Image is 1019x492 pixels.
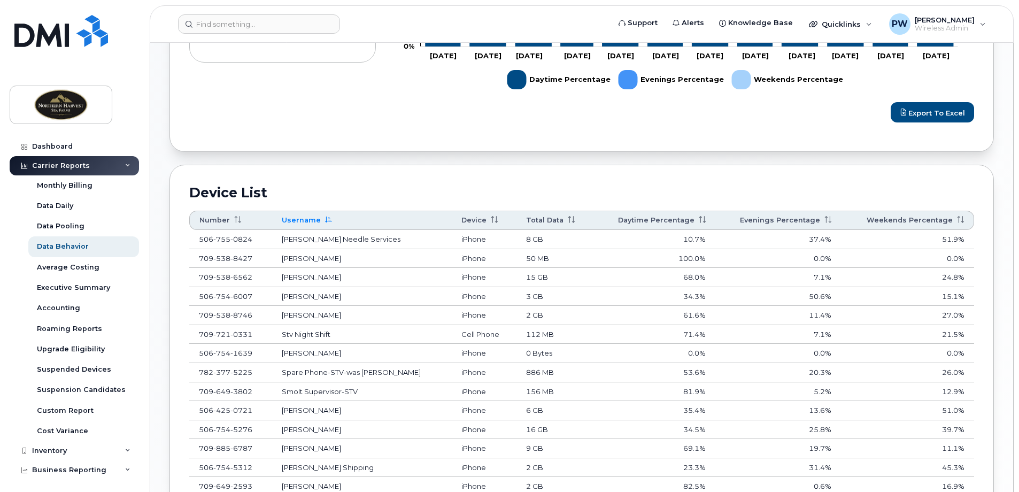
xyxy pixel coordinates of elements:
td: iPhone [452,230,517,249]
tspan: [DATE] [789,51,815,60]
div: Pamela Willcott [882,13,993,35]
g: Daytime Percentage [507,66,611,94]
span: 506 [199,292,252,301]
span: [PERSON_NAME] [915,16,975,24]
g: Evenings Percentage [619,66,724,94]
span: 8746 [230,311,252,319]
td: iPhone [452,382,517,402]
td: 2 GB [516,458,593,478]
span: 506 [199,235,252,243]
td: 7.1% [715,268,841,287]
td: 16 GB [516,420,593,440]
span: 754 [213,292,230,301]
a: Alerts [665,12,712,34]
span: 538 [213,311,230,319]
td: iPhone [452,344,517,363]
td: [PERSON_NAME] [272,420,452,440]
td: 51.0% [841,401,974,420]
td: 50.6% [715,287,841,306]
td: 68.0% [594,268,715,287]
tspan: [DATE] [697,51,723,60]
span: 754 [213,425,230,434]
span: 709 [199,387,252,396]
span: 377 [213,368,230,376]
td: iPhone [452,420,517,440]
td: 61.6% [594,306,715,325]
td: 50 MB [516,249,593,268]
span: Export to Excel [908,108,965,117]
span: 3802 [230,387,252,396]
td: 11.1% [841,439,974,458]
th: Username [272,211,452,230]
span: Knowledge Base [728,18,793,28]
th: Weekends Percentage [841,211,974,230]
td: Smolt Supervisor-STV [272,382,452,402]
td: [PERSON_NAME] [272,344,452,363]
td: 886 MB [516,363,593,382]
td: 31.4% [715,458,841,478]
td: 11.4% [715,306,841,325]
td: Stv Night Shift [272,325,452,344]
span: 649 [213,482,230,490]
td: 34.5% [594,420,715,440]
td: [PERSON_NAME] [272,306,452,325]
td: 100.0% [594,249,715,268]
tspan: [DATE] [475,51,501,60]
th: Total Data [516,211,593,230]
span: 1639 [230,349,252,357]
iframe: Messenger Launcher [972,445,1011,484]
td: [PERSON_NAME] Needle Services [272,230,452,249]
th: Daytime Percentage [594,211,715,230]
span: 506 [199,406,252,414]
td: 21.5% [841,325,974,344]
span: 2593 [230,482,252,490]
span: 709 [199,330,252,339]
td: 24.8% [841,268,974,287]
span: 506 [199,425,252,434]
tspan: [DATE] [742,51,769,60]
td: 0.0% [715,344,841,363]
tspan: [DATE] [516,51,543,60]
td: 0.0% [841,344,974,363]
td: 6 GB [516,401,593,420]
td: 15.1% [841,287,974,306]
td: [PERSON_NAME] [272,401,452,420]
th: Evenings Percentage [715,211,841,230]
div: Quicklinks [801,13,879,35]
td: [PERSON_NAME] [272,268,452,287]
a: Support [611,12,665,34]
td: Spare Phone-STV-was [PERSON_NAME] [272,363,452,382]
span: 709 [199,444,252,452]
td: 0.0% [594,344,715,363]
td: 25.8% [715,420,841,440]
td: 19.7% [715,439,841,458]
td: 34.3% [594,287,715,306]
td: iPhone [452,306,517,325]
td: 112 MB [516,325,593,344]
span: Alerts [682,18,704,28]
td: 45.3% [841,458,974,478]
td: 69.1% [594,439,715,458]
tspan: [DATE] [564,51,591,60]
td: 8 GB [516,230,593,249]
g: Legend [507,66,843,94]
span: Support [628,18,658,28]
span: Wireless Admin [915,24,975,33]
span: Quicklinks [822,20,861,28]
th: Device [452,211,517,230]
td: iPhone [452,439,517,458]
span: 709 [199,273,252,281]
td: 27.0% [841,306,974,325]
span: 506 [199,349,252,357]
td: 12.9% [841,382,974,402]
span: 709 [199,254,252,263]
span: 0824 [230,235,252,243]
span: 885 [213,444,230,452]
span: 754 [213,463,230,472]
td: 15 GB [516,268,593,287]
tspan: [DATE] [430,51,457,60]
td: 23.3% [594,458,715,478]
tspan: [DATE] [607,51,634,60]
td: 35.4% [594,401,715,420]
span: 649 [213,387,230,396]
